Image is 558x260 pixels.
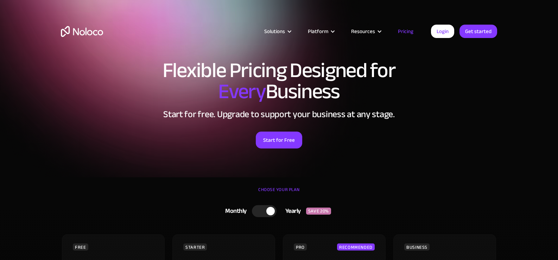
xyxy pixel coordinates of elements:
[337,243,375,251] div: RECOMMENDED
[431,25,454,38] a: Login
[256,132,302,148] a: Start for Free
[61,184,497,202] div: CHOOSE YOUR PLAN
[183,243,207,251] div: STARTER
[342,27,389,36] div: Resources
[459,25,497,38] a: Get started
[61,109,497,120] h2: Start for free. Upgrade to support your business at any stage.
[255,27,299,36] div: Solutions
[218,72,266,111] span: Every
[299,27,342,36] div: Platform
[73,243,88,251] div: FREE
[306,208,331,215] div: SAVE 20%
[264,27,285,36] div: Solutions
[404,243,430,251] div: BUSINESS
[351,27,375,36] div: Resources
[61,60,497,102] h1: Flexible Pricing Designed for Business
[61,26,103,37] a: home
[216,206,252,216] div: Monthly
[277,206,306,216] div: Yearly
[294,243,307,251] div: PRO
[389,27,422,36] a: Pricing
[308,27,328,36] div: Platform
